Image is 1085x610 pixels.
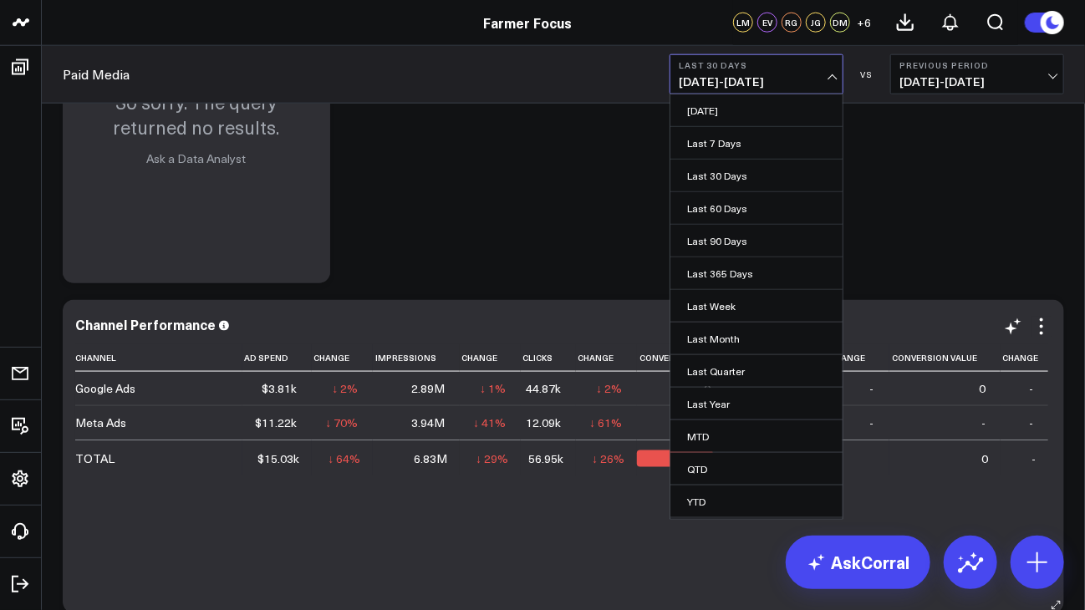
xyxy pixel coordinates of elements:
th: Change [576,344,637,372]
div: 3.94M [411,414,445,431]
a: [DATE] [670,94,843,126]
a: Last Quarter [670,355,843,387]
div: - [1029,414,1033,431]
a: Paid Media [63,65,130,84]
div: EV [757,13,777,33]
div: Channel Performance [75,315,216,333]
th: Change [460,344,521,372]
div: ↓ 2% [596,380,622,397]
a: Last 365 Days [670,257,843,289]
div: 44.87k [526,380,561,397]
div: Meta Ads [75,414,126,431]
p: So sorry. The query returned no results. [79,89,313,140]
div: ↓ 70% [325,414,358,431]
a: Ask a Data Analyst [147,150,247,166]
div: - [870,414,874,431]
div: JG [806,13,826,33]
div: $15.03k [257,450,299,467]
div: TOTAL [75,450,115,467]
th: Conversions [637,344,726,372]
b: Previous Period [899,60,1055,70]
a: Last 90 Days [670,225,843,257]
a: QTD [670,453,843,485]
b: Last 30 Days [679,60,834,70]
a: Last 7 Days [670,127,843,159]
span: [DATE] - [DATE] [899,75,1055,89]
span: + 6 [858,17,872,28]
a: Custom Dates [670,518,843,550]
a: Last 30 Days [670,160,843,191]
div: 0 [981,450,988,467]
a: Farmer Focus [484,13,573,32]
th: Change [312,344,373,372]
th: Impressions [373,344,460,372]
div: 0 [637,450,713,467]
th: Change [828,344,889,372]
div: 2.89M [411,380,445,397]
div: - [1032,450,1036,467]
div: ↓ 41% [473,414,506,431]
div: ↓ 29% [476,450,508,467]
th: Clicks [521,344,576,372]
div: 0 [979,380,986,397]
div: $3.81k [262,380,297,397]
a: Last Month [670,323,843,354]
span: [DATE] - [DATE] [679,75,834,89]
a: Last 60 Days [670,192,843,224]
div: ↓ 1% [480,380,506,397]
div: $11.22k [255,414,297,431]
div: LM [733,13,753,33]
div: 56.95k [528,450,563,467]
div: 6.83M [414,450,447,467]
button: +6 [854,13,874,33]
a: MTD [670,420,843,452]
a: YTD [670,485,843,517]
th: Conversion Value [889,344,1001,372]
div: DM [830,13,850,33]
div: VS [852,69,882,79]
button: Previous Period[DATE]-[DATE] [890,54,1064,94]
a: AskCorral [786,536,930,589]
button: Last 30 Days[DATE]-[DATE] [670,54,843,94]
div: ↓ 61% [589,414,622,431]
th: Change [1001,344,1048,372]
div: ↓ 26% [592,450,624,467]
div: Google Ads [75,380,135,397]
div: - [1029,380,1033,397]
th: Channel [75,344,242,372]
div: RG [782,13,802,33]
div: ↓ 2% [332,380,358,397]
div: - [981,414,986,431]
a: Last Week [670,290,843,322]
div: 12.09k [526,414,561,431]
div: ↓ 64% [328,450,360,467]
div: - [870,380,874,397]
a: Last Year [670,388,843,419]
th: Ad Spend [242,344,312,372]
